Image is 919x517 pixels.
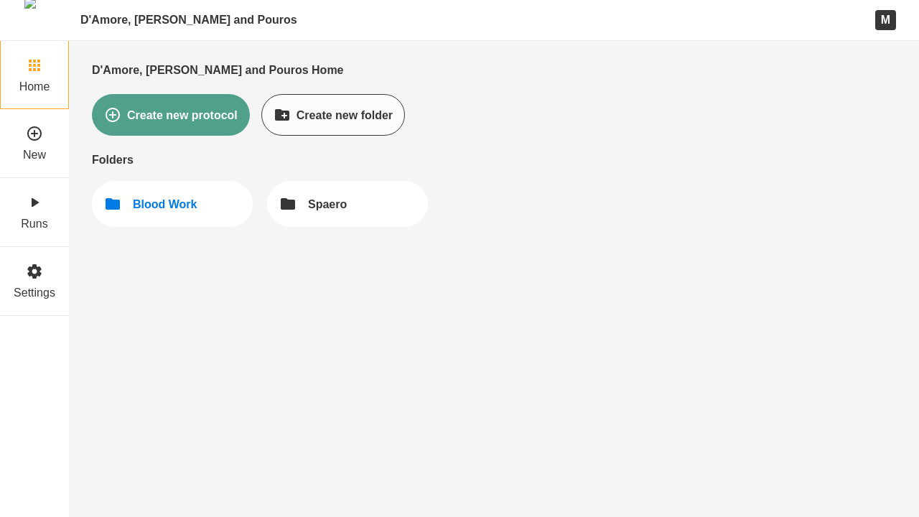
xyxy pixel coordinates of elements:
[92,153,896,167] div: Folders
[19,80,50,93] label: Home
[875,10,896,29] div: M
[92,181,253,227] button: Blood Work
[261,94,405,136] button: Create new folder
[80,13,297,27] a: D'Amore, [PERSON_NAME] and Pouros
[21,217,47,230] label: Runs
[308,197,347,211] div: Spaero
[267,181,428,227] button: Spaero
[92,63,344,77] a: D'Amore, [PERSON_NAME] and Pouros Home
[14,286,55,299] label: Settings
[133,197,197,211] div: Blood Work
[92,94,250,136] button: Create new protocol
[23,148,46,162] label: New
